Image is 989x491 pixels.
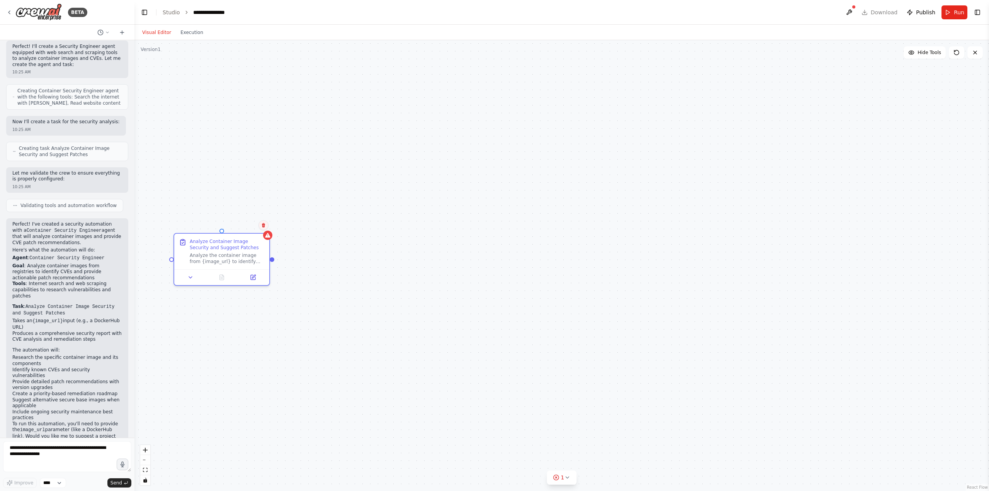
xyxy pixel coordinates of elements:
[3,478,37,488] button: Improve
[916,8,935,16] span: Publish
[12,255,122,262] p: :
[20,202,117,209] span: Validating tools and automation workflow
[12,127,120,133] div: 10:25 AM
[140,475,150,485] button: toggle interactivity
[941,5,967,19] button: Run
[12,263,122,281] li: : Analyze container images from registries to identify CVEs and provide actionable patch recommen...
[904,5,938,19] button: Publish
[176,28,208,37] button: Execution
[12,304,122,316] p: :
[12,221,122,246] p: Perfect! I've created a security automation with a agent that will analyze container images and p...
[967,485,988,489] a: React Flow attribution
[94,28,113,37] button: Switch to previous chat
[138,28,176,37] button: Visual Editor
[116,28,128,37] button: Start a new chat
[12,247,122,253] p: Here's what the automation will do:
[163,8,231,16] nav: breadcrumb
[918,49,941,56] span: Hide Tools
[12,347,122,353] p: The automation will:
[190,252,265,265] div: Analyze the container image from {image_url} to identify security vulnerabilities and CVEs. Resea...
[12,379,122,391] li: Provide detailed patch recommendations with version upgrades
[206,273,238,282] button: No output available
[12,44,122,68] p: Perfect! I'll create a Security Engineer agent equipped with web search and scraping tools to ana...
[12,304,114,316] code: Analyze Container Image Security and Suggest Patches
[12,263,24,268] strong: Goal
[17,88,122,106] span: Creating Container Security Engineer agent with the following tools: Search the internet with [PE...
[68,8,87,17] div: BETA
[140,445,150,455] button: zoom in
[12,355,122,367] li: Research the specific container image and its components
[12,331,122,343] li: Produces a comprehensive security report with CVE analysis and remediation steps
[12,281,25,286] strong: Tools
[19,145,122,158] span: Creating task Analyze Container Image Security and Suggest Patches
[27,228,102,233] code: Container Security Engineer
[141,46,161,53] div: Version 1
[547,471,577,485] button: 1
[240,273,266,282] button: Open in side panel
[12,421,122,445] p: To run this automation, you'll need to provide the parameter (like a DockerHub link). Would you l...
[12,397,122,409] li: Suggest alternative secure base images when applicable
[12,409,122,421] li: Include ongoing security maintenance best practices
[190,238,265,251] div: Analyze Container Image Security and Suggest Patches
[12,69,122,75] div: 10:25 AM
[12,304,24,309] strong: Task
[12,184,122,190] div: 10:25 AM
[12,318,122,330] li: Takes an input (e.g., a DockerHub URL)
[173,233,270,286] div: Analyze Container Image Security and Suggest PatchesAnalyze the container image from {image_url} ...
[15,3,62,21] img: Logo
[20,427,45,433] code: image_url
[12,391,122,397] li: Create a priority-based remediation roadmap
[12,119,120,125] p: Now I'll create a task for the security analysis:
[258,220,268,230] button: Delete node
[12,255,28,260] strong: Agent
[972,7,983,18] button: Show right sidebar
[12,281,122,299] li: : Internet search and web scraping capabilities to research vulnerabilities and patches
[904,46,946,59] button: Hide Tools
[954,8,964,16] span: Run
[117,459,128,470] button: Click to speak your automation idea
[561,474,564,481] span: 1
[14,480,33,486] span: Improve
[12,170,122,182] p: Let me validate the crew to ensure everything is properly configured:
[139,7,150,18] button: Hide left sidebar
[107,478,131,488] button: Send
[12,367,122,379] li: Identify known CVEs and security vulnerabilities
[140,455,150,465] button: zoom out
[140,465,150,475] button: fit view
[163,9,180,15] a: Studio
[140,445,150,485] div: React Flow controls
[110,480,122,486] span: Send
[32,318,63,324] code: {image_url}
[29,255,104,261] code: Container Security Engineer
